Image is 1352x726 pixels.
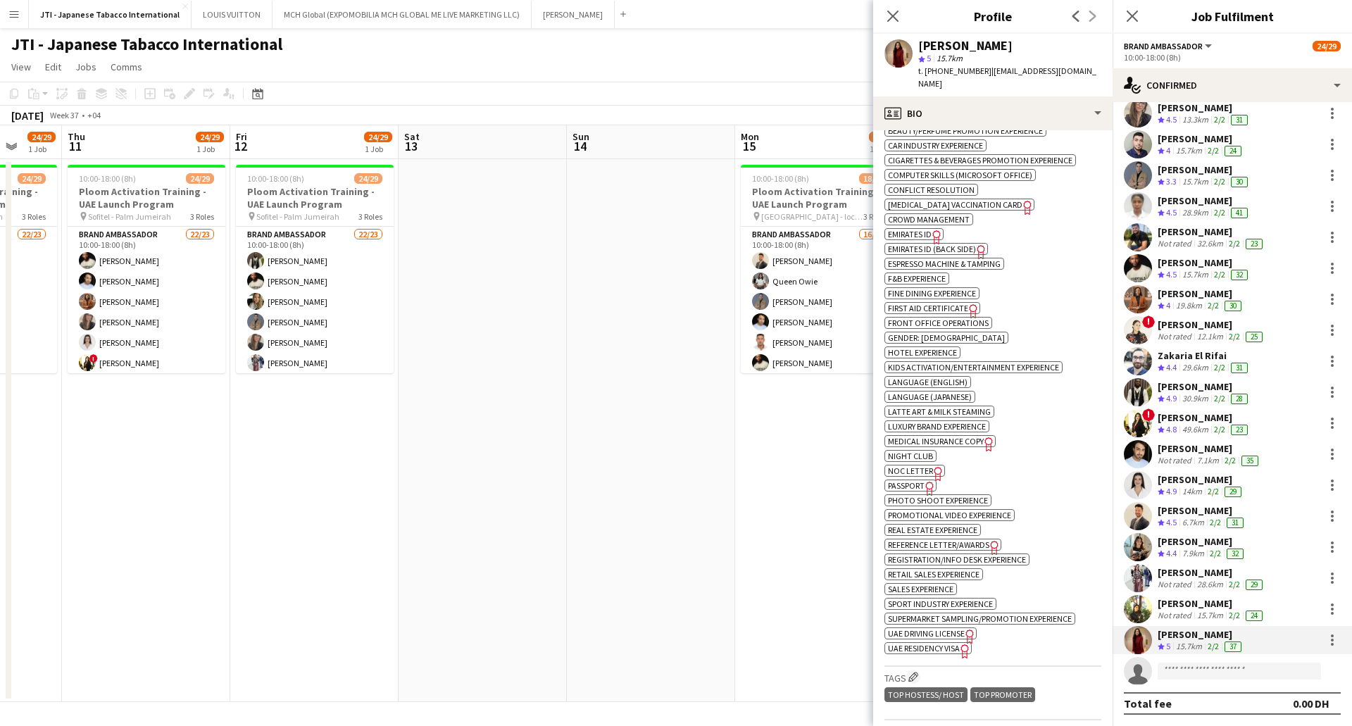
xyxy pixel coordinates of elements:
[1194,579,1226,590] div: 28.6km
[870,144,896,154] div: 1 Job
[1158,579,1194,590] div: Not rated
[6,58,37,76] a: View
[11,108,44,123] div: [DATE]
[1158,318,1265,331] div: [PERSON_NAME]
[1179,176,1211,188] div: 15.7km
[1225,487,1241,497] div: 29
[918,65,1096,89] span: | [EMAIL_ADDRESS][DOMAIN_NAME]
[404,130,420,143] span: Sat
[1225,455,1236,465] app-skills-label: 2/2
[1158,442,1261,455] div: [PERSON_NAME]
[1166,393,1177,403] span: 4.9
[873,7,1113,25] h3: Profile
[1158,132,1244,145] div: [PERSON_NAME]
[1231,115,1248,125] div: 31
[927,53,931,63] span: 5
[1225,146,1241,156] div: 24
[1166,114,1177,125] span: 4.5
[1158,566,1265,579] div: [PERSON_NAME]
[869,132,897,142] span: 18/29
[1166,269,1177,280] span: 4.5
[75,61,96,73] span: Jobs
[741,165,899,373] div: 10:00-18:00 (8h)18/29Ploom Activation Training - UAE Launch Program [GEOGRAPHIC_DATA] - locations...
[365,144,392,154] div: 1 Job
[888,539,989,550] span: Reference Letter/Awards
[1158,287,1244,300] div: [PERSON_NAME]
[888,244,976,254] span: Emirates ID (back side)
[1179,486,1205,498] div: 14km
[1166,176,1177,187] span: 3.3
[1313,41,1341,51] span: 24/29
[1124,52,1341,63] div: 10:00-18:00 (8h)
[888,480,925,491] span: Passport
[234,138,247,154] span: 12
[192,1,273,28] button: LOUIS VUITTON
[888,377,968,387] span: Language (English)
[1231,394,1248,404] div: 28
[18,173,46,184] span: 24/29
[572,130,589,143] span: Sun
[888,406,991,417] span: Latte Art & Milk Steaming
[1158,597,1265,610] div: [PERSON_NAME]
[1214,362,1225,373] app-skills-label: 2/2
[888,332,1005,343] span: Gender: [DEMOGRAPHIC_DATA]
[888,584,953,594] span: Sales Experience
[1293,696,1329,711] div: 0.00 DH
[1179,424,1211,436] div: 49.6km
[1214,393,1225,403] app-skills-label: 2/2
[1158,535,1246,548] div: [PERSON_NAME]
[741,185,899,211] h3: Ploom Activation Training - UAE Launch Program
[1194,455,1222,466] div: 7.1km
[1231,177,1248,187] div: 30
[68,165,225,373] app-job-card: 10:00-18:00 (8h)24/29Ploom Activation Training - UAE Launch Program Sofitel - Palm Jumeirah3 Role...
[1166,424,1177,434] span: 4.8
[1158,225,1265,238] div: [PERSON_NAME]
[888,525,977,535] span: Real Estate experience
[1210,517,1221,527] app-skills-label: 2/2
[68,227,225,724] app-card-role: Brand Ambassador22/2310:00-18:00 (8h)[PERSON_NAME][PERSON_NAME][PERSON_NAME][PERSON_NAME][PERSON_...
[256,211,339,222] span: Sofitel - Palm Jumeirah
[1142,408,1155,421] span: !
[39,58,67,76] a: Edit
[1158,504,1246,517] div: [PERSON_NAME]
[236,165,394,373] app-job-card: 10:00-18:00 (8h)24/29Ploom Activation Training - UAE Launch Program Sofitel - Palm Jumeirah3 Role...
[402,138,420,154] span: 13
[1166,517,1177,527] span: 4.5
[89,354,98,363] span: !
[918,65,991,76] span: t. [PHONE_NUMBER]
[1179,393,1211,405] div: 30.9km
[888,214,970,225] span: Crowd Management
[1166,486,1177,496] span: 4.9
[888,451,933,461] span: Night Club
[111,61,142,73] span: Comms
[888,229,932,239] span: Emirates ID
[1166,548,1177,558] span: 4.4
[1208,486,1219,496] app-skills-label: 2/2
[1227,518,1244,528] div: 31
[1124,41,1214,51] button: Brand Ambassador
[1231,208,1248,218] div: 41
[888,318,989,328] span: Front Office Operations
[1166,362,1177,373] span: 4.4
[11,34,282,55] h1: JTI - Japanese Tabacco International
[1214,114,1225,125] app-skills-label: 2/2
[1158,101,1251,114] div: [PERSON_NAME]
[1158,628,1244,641] div: [PERSON_NAME]
[1158,194,1251,207] div: [PERSON_NAME]
[1246,239,1263,249] div: 23
[888,258,1001,269] span: Espresso Machine & Tamping
[1246,611,1263,621] div: 24
[532,1,615,28] button: [PERSON_NAME]
[888,643,960,653] span: UAE Residency Visa
[888,465,933,476] span: NOC Letter
[888,155,1072,165] span: Cigarettes & Beverages Promotion experience
[741,227,899,724] app-card-role: Brand Ambassador16/2310:00-18:00 (8h)[PERSON_NAME]Queen Owie[PERSON_NAME][PERSON_NAME][PERSON_NAM...
[1166,207,1177,218] span: 4.5
[1210,548,1221,558] app-skills-label: 2/2
[884,687,968,702] div: TOP HOSTESS/ HOST
[888,569,979,580] span: Retail Sales experience
[236,130,247,143] span: Fri
[761,211,863,222] span: [GEOGRAPHIC_DATA] - locations TBC
[1158,238,1194,249] div: Not rated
